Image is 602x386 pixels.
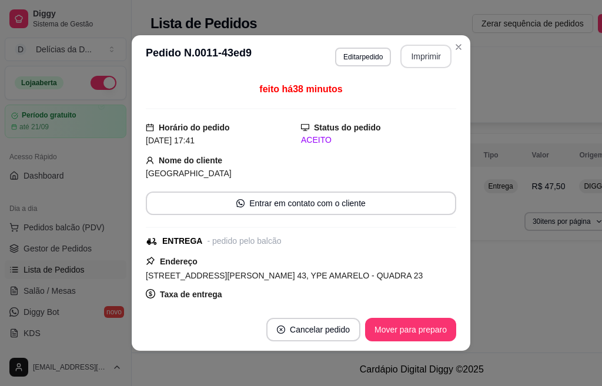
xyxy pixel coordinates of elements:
[159,156,222,165] strong: Nome do cliente
[400,45,451,68] button: Imprimir
[146,289,155,298] span: dollar
[160,290,222,299] strong: Taxa de entrega
[301,134,456,146] div: ACEITO
[159,123,230,132] strong: Horário do pedido
[277,325,285,334] span: close-circle
[146,271,423,280] span: [STREET_ADDRESS][PERSON_NAME] 43, YPE AMARELO - QUADRA 23
[207,235,281,247] div: - pedido pelo balcão
[162,235,202,247] div: ENTREGA
[146,45,252,68] h3: Pedido N. 0011-43ed9
[259,84,342,94] span: feito há 38 minutos
[146,123,154,132] span: calendar
[365,318,456,341] button: Mover para preparo
[335,48,391,66] button: Editarpedido
[146,169,232,178] span: [GEOGRAPHIC_DATA]
[146,256,155,266] span: pushpin
[146,156,154,165] span: user
[266,318,360,341] button: close-circleCancelar pedido
[146,192,456,215] button: whats-appEntrar em contato com o cliente
[449,38,468,56] button: Close
[146,136,195,145] span: [DATE] 17:41
[236,199,245,207] span: whats-app
[301,123,309,132] span: desktop
[314,123,381,132] strong: Status do pedido
[160,257,198,266] strong: Endereço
